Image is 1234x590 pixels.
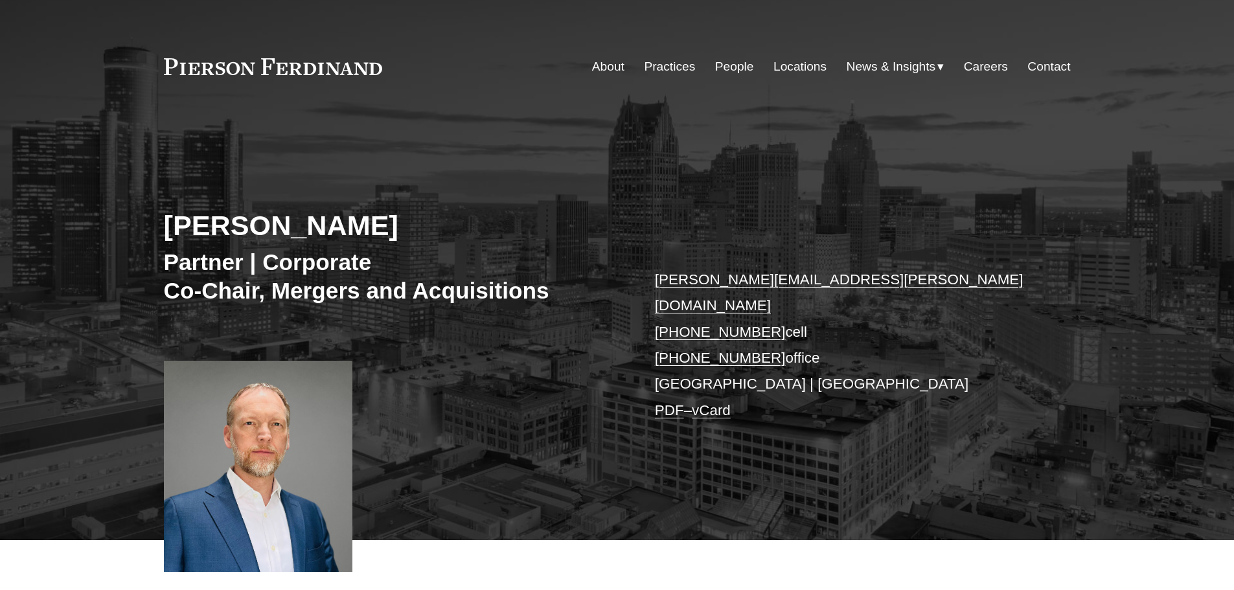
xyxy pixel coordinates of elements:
span: News & Insights [847,56,936,78]
a: [PHONE_NUMBER] [655,324,786,340]
a: Practices [644,54,695,79]
a: [PERSON_NAME][EMAIL_ADDRESS][PERSON_NAME][DOMAIN_NAME] [655,271,1023,313]
h3: Partner | Corporate Co-Chair, Mergers and Acquisitions [164,248,617,304]
a: Careers [964,54,1008,79]
a: About [592,54,624,79]
a: [PHONE_NUMBER] [655,350,786,366]
h2: [PERSON_NAME] [164,209,617,242]
a: folder dropdown [847,54,944,79]
a: PDF [655,402,684,418]
a: Contact [1027,54,1070,79]
a: vCard [692,402,731,418]
a: Locations [773,54,827,79]
p: cell office [GEOGRAPHIC_DATA] | [GEOGRAPHIC_DATA] – [655,267,1033,424]
a: People [715,54,754,79]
